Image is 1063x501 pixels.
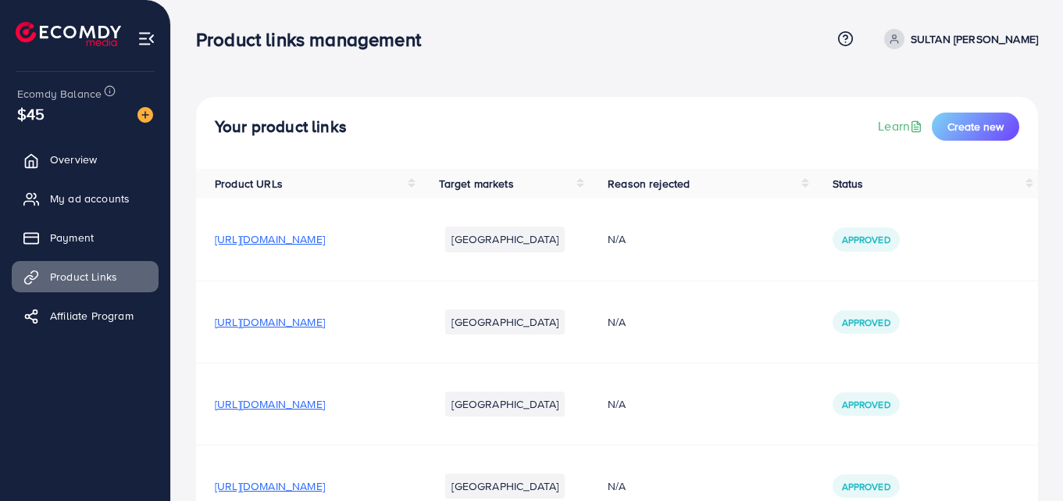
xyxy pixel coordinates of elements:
[445,310,565,335] li: [GEOGRAPHIC_DATA]
[137,107,153,123] img: image
[445,227,565,252] li: [GEOGRAPHIC_DATA]
[608,176,690,191] span: Reason rejected
[12,261,159,292] a: Product Links
[50,152,97,167] span: Overview
[445,474,565,499] li: [GEOGRAPHIC_DATA]
[932,113,1019,141] button: Create new
[215,314,325,330] span: [URL][DOMAIN_NAME]
[878,29,1038,49] a: SULTAN [PERSON_NAME]
[608,314,626,330] span: N/A
[17,102,45,125] span: $45
[842,233,890,246] span: Approved
[50,308,134,324] span: Affiliate Program
[608,231,626,247] span: N/A
[12,144,159,175] a: Overview
[608,396,626,412] span: N/A
[215,396,325,412] span: [URL][DOMAIN_NAME]
[215,478,325,494] span: [URL][DOMAIN_NAME]
[50,230,94,245] span: Payment
[50,191,130,206] span: My ad accounts
[608,478,626,494] span: N/A
[878,117,926,135] a: Learn
[215,176,283,191] span: Product URLs
[215,117,347,137] h4: Your product links
[215,231,325,247] span: [URL][DOMAIN_NAME]
[842,398,890,411] span: Approved
[833,176,864,191] span: Status
[137,30,155,48] img: menu
[50,269,117,284] span: Product Links
[196,28,433,51] h3: Product links management
[12,222,159,253] a: Payment
[947,119,1004,134] span: Create new
[12,300,159,331] a: Affiliate Program
[439,176,513,191] span: Target markets
[12,183,159,214] a: My ad accounts
[911,30,1038,48] p: SULTAN [PERSON_NAME]
[445,392,565,417] li: [GEOGRAPHIC_DATA]
[842,316,890,329] span: Approved
[16,22,121,46] img: logo
[17,86,102,102] span: Ecomdy Balance
[842,480,890,493] span: Approved
[997,431,1051,489] iframe: Chat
